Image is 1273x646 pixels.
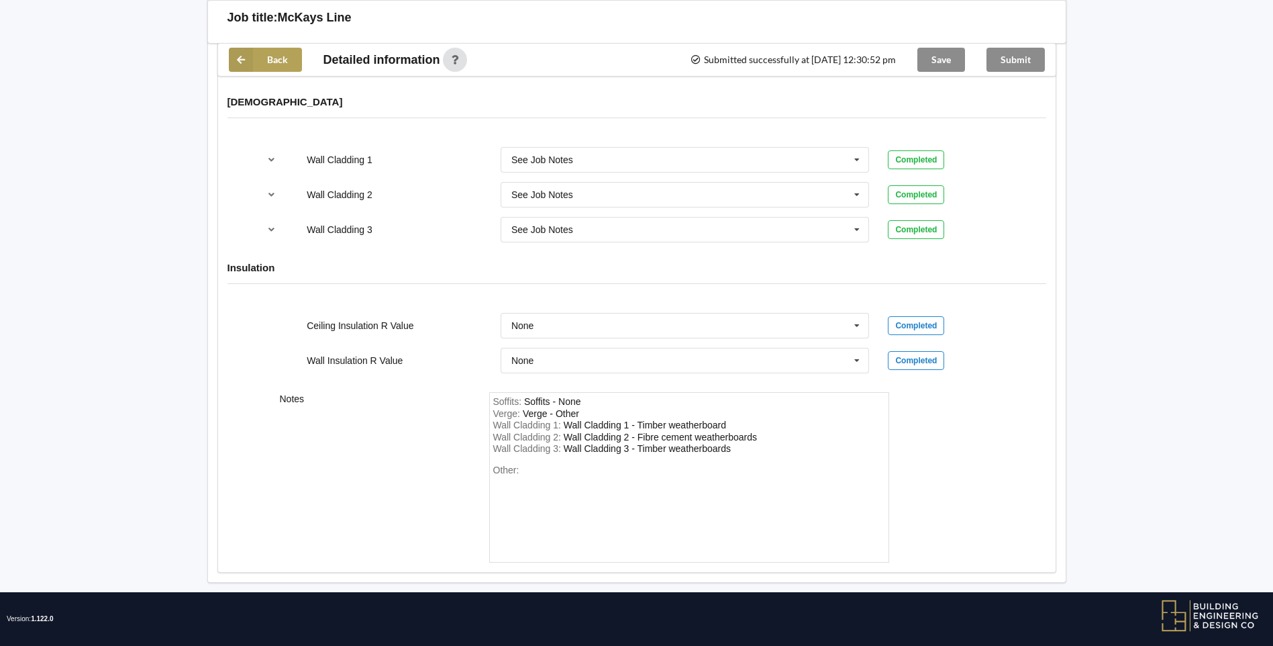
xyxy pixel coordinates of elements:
[307,154,372,165] label: Wall Cladding 1
[323,54,440,66] span: Detailed information
[307,189,372,200] label: Wall Cladding 2
[307,355,403,366] label: Wall Insulation R Value
[493,432,564,443] span: Wall Cladding 2 :
[888,316,944,335] div: Completed
[493,408,523,419] span: Verge :
[888,150,944,169] div: Completed
[1161,599,1260,633] img: BEDC logo
[258,148,285,172] button: reference-toggle
[493,443,564,454] span: Wall Cladding 3 :
[489,392,889,563] form: notes-field
[511,155,573,165] div: See Job Notes
[227,10,278,26] h3: Job title:
[307,320,413,331] label: Ceiling Insulation R Value
[511,321,533,330] div: None
[888,351,944,370] div: Completed
[258,183,285,207] button: reference-toggle
[511,356,533,365] div: None
[564,443,731,454] div: WallCladding3
[564,432,757,443] div: WallCladding2
[564,420,726,430] div: WallCladding1
[690,55,895,64] span: Submitted successfully at [DATE] 12:30:52 pm
[229,48,302,72] button: Back
[307,224,372,235] label: Wall Cladding 3
[493,465,519,475] span: Other:
[524,396,581,407] div: Soffits
[888,185,944,204] div: Completed
[511,190,573,199] div: See Job Notes
[523,408,579,419] div: Verge
[511,225,573,234] div: See Job Notes
[493,396,524,407] span: Soffits :
[270,392,480,563] div: Notes
[888,220,944,239] div: Completed
[227,95,1046,108] h4: [DEMOGRAPHIC_DATA]
[227,261,1046,274] h4: Insulation
[31,615,53,622] span: 1.122.0
[7,592,54,646] span: Version:
[258,218,285,242] button: reference-toggle
[493,420,564,430] span: Wall Cladding 1 :
[278,10,352,26] h3: McKays Line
